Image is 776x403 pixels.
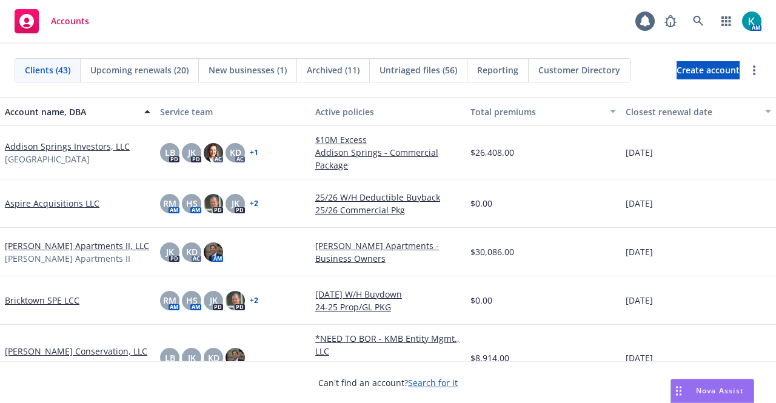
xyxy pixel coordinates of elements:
[742,12,761,31] img: photo
[155,97,310,126] button: Service team
[315,191,461,204] a: 25/26 W/H Deductible Buyback
[226,348,245,367] img: photo
[626,245,653,258] span: [DATE]
[250,200,258,207] a: + 2
[188,351,196,364] span: JK
[5,197,99,210] a: Aspire Acquisitions LLC
[538,64,620,76] span: Customer Directory
[188,146,196,159] span: JK
[186,294,198,307] span: HS
[315,105,461,118] div: Active policies
[626,105,758,118] div: Closest renewal date
[25,64,70,76] span: Clients (43)
[5,239,149,252] a: [PERSON_NAME] Apartments II, LLC
[747,63,761,78] a: more
[90,64,189,76] span: Upcoming renewals (20)
[658,9,683,33] a: Report a Bug
[677,61,740,79] a: Create account
[204,242,223,262] img: photo
[204,143,223,162] img: photo
[166,245,174,258] span: JK
[315,239,461,265] a: [PERSON_NAME] Apartments - Business Owners
[477,64,518,76] span: Reporting
[626,351,653,364] span: [DATE]
[714,9,738,33] a: Switch app
[696,385,744,396] span: Nova Assist
[5,153,90,165] span: [GEOGRAPHIC_DATA]
[250,149,258,156] a: + 1
[315,146,461,172] a: Addison Springs - Commercial Package
[250,297,258,304] a: + 2
[470,294,492,307] span: $0.00
[621,97,776,126] button: Closest renewal date
[186,197,198,210] span: HS
[318,376,458,389] span: Can't find an account?
[626,146,653,159] span: [DATE]
[5,345,147,358] a: [PERSON_NAME] Conservation, LLC
[470,245,514,258] span: $30,086.00
[5,105,137,118] div: Account name, DBA
[315,301,461,313] a: 24-25 Prop/GL PKG
[380,64,457,76] span: Untriaged files (56)
[226,291,245,310] img: photo
[470,197,492,210] span: $0.00
[310,97,466,126] button: Active policies
[315,358,461,370] a: $3M
[671,379,754,403] button: Nova Assist
[5,358,52,370] span: OneCanopy
[163,294,176,307] span: RM
[208,351,219,364] span: KD
[210,294,218,307] span: JK
[10,4,94,38] a: Accounts
[626,197,653,210] span: [DATE]
[204,194,223,213] img: photo
[160,105,306,118] div: Service team
[671,379,686,402] div: Drag to move
[163,197,176,210] span: RM
[626,294,653,307] span: [DATE]
[470,351,509,364] span: $8,914.00
[51,16,89,26] span: Accounts
[315,204,461,216] a: 25/26 Commercial Pkg
[315,288,461,301] a: [DATE] W/H Buydown
[315,332,461,358] a: *NEED TO BOR - KMB Entity Mgmt., LLC
[5,252,130,265] span: [PERSON_NAME] Apartments II
[686,9,711,33] a: Search
[466,97,621,126] button: Total premiums
[315,133,461,146] a: $10M Excess
[209,64,287,76] span: New businesses (1)
[470,146,514,159] span: $26,408.00
[307,64,360,76] span: Archived (11)
[165,146,175,159] span: LB
[232,197,239,210] span: JK
[408,377,458,388] a: Search for it
[186,245,198,258] span: KD
[5,140,130,153] a: Addison Springs Investors, LLC
[230,146,241,159] span: KD
[165,351,175,364] span: LB
[470,105,603,118] div: Total premiums
[5,294,79,307] a: Bricktown SPE LCC
[677,59,740,82] span: Create account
